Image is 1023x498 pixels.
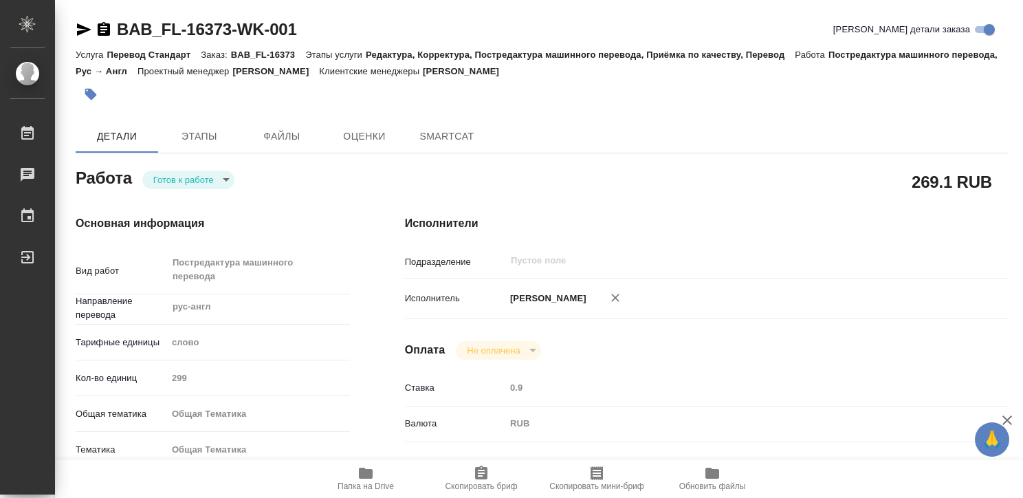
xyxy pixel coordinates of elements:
[76,371,167,385] p: Кол-во единиц
[975,422,1009,457] button: 🙏
[76,21,92,38] button: Скопировать ссылку для ЯМессенджера
[142,171,234,189] div: Готов к работе
[76,294,167,322] p: Направление перевода
[76,443,167,457] p: Тематика
[679,481,746,491] span: Обновить файлы
[549,481,643,491] span: Скопировать мини-бриф
[405,417,505,431] p: Валюта
[117,20,297,39] a: BAB_FL-16373-WK-001
[76,264,167,278] p: Вид работ
[167,402,350,426] div: Общая Тематика
[338,481,394,491] span: Папка на Drive
[539,459,654,498] button: Скопировать мини-бриф
[76,407,167,421] p: Общая тематика
[405,215,1008,232] h4: Исполнители
[167,368,350,388] input: Пустое поле
[505,292,586,305] p: [PERSON_NAME]
[231,50,305,60] p: BAB_FL-16373
[319,66,423,76] p: Клиентские менеджеры
[308,459,423,498] button: Папка на Drive
[600,283,630,313] button: Удалить исполнителя
[137,66,232,76] p: Проектный менеджер
[405,381,505,395] p: Ставка
[201,50,230,60] p: Заказ:
[76,336,167,349] p: Тарифные единицы
[76,215,350,232] h4: Основная информация
[76,50,107,60] p: Услуга
[249,128,315,145] span: Файлы
[423,459,539,498] button: Скопировать бриф
[423,66,509,76] p: [PERSON_NAME]
[331,128,397,145] span: Оценки
[167,438,350,462] div: Общая Тематика
[405,292,505,305] p: Исполнитель
[84,128,150,145] span: Детали
[232,66,319,76] p: [PERSON_NAME]
[833,23,970,36] span: [PERSON_NAME] детали заказа
[76,164,132,189] h2: Работа
[505,412,958,435] div: RUB
[96,21,112,38] button: Скопировать ссылку
[463,345,524,356] button: Не оплачена
[405,255,505,269] p: Подразделение
[166,128,232,145] span: Этапы
[305,50,366,60] p: Этапы услуги
[505,378,958,398] input: Пустое поле
[445,481,517,491] span: Скопировать бриф
[795,50,828,60] p: Работа
[654,459,770,498] button: Обновить файлы
[509,252,925,269] input: Пустое поле
[980,425,1004,454] span: 🙏
[149,174,218,186] button: Готов к работе
[912,170,992,193] h2: 269.1 RUB
[76,79,106,109] button: Добавить тэг
[456,341,540,360] div: Готов к работе
[414,128,480,145] span: SmartCat
[366,50,795,60] p: Редактура, Корректура, Постредактура машинного перевода, Приёмка по качеству, Перевод
[107,50,201,60] p: Перевод Стандарт
[405,342,445,358] h4: Оплата
[167,331,350,354] div: слово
